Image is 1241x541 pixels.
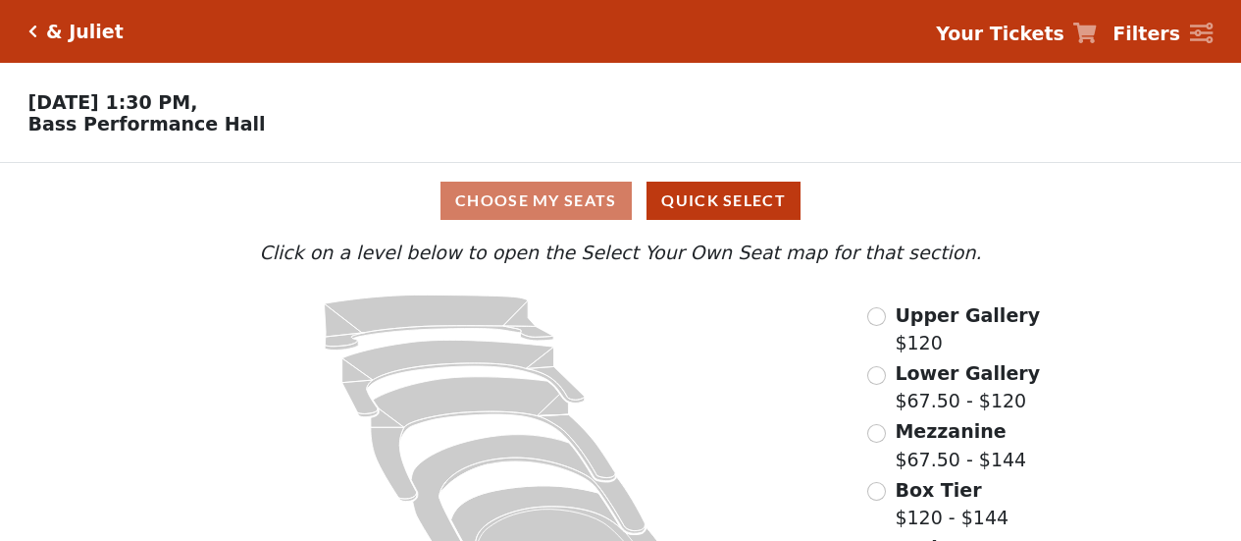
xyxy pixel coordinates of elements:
strong: Your Tickets [936,23,1064,44]
h5: & Juliet [46,21,124,43]
label: $120 - $144 [895,476,1008,532]
label: $120 [895,301,1040,357]
a: Filters [1112,20,1213,48]
span: Box Tier [895,479,981,501]
span: Upper Gallery [895,304,1040,326]
label: $67.50 - $120 [895,359,1040,415]
button: Quick Select [646,182,801,220]
label: $67.50 - $144 [895,417,1026,473]
p: Click on a level below to open the Select Your Own Seat map for that section. [169,239,1071,267]
span: Lower Gallery [895,362,1040,384]
a: Your Tickets [936,20,1097,48]
path: Lower Gallery - Seats Available: 59 [342,341,585,417]
path: Upper Gallery - Seats Available: 295 [325,296,554,351]
a: Click here to go back to filters [28,25,37,38]
strong: Filters [1112,23,1180,44]
span: Mezzanine [895,420,1006,442]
